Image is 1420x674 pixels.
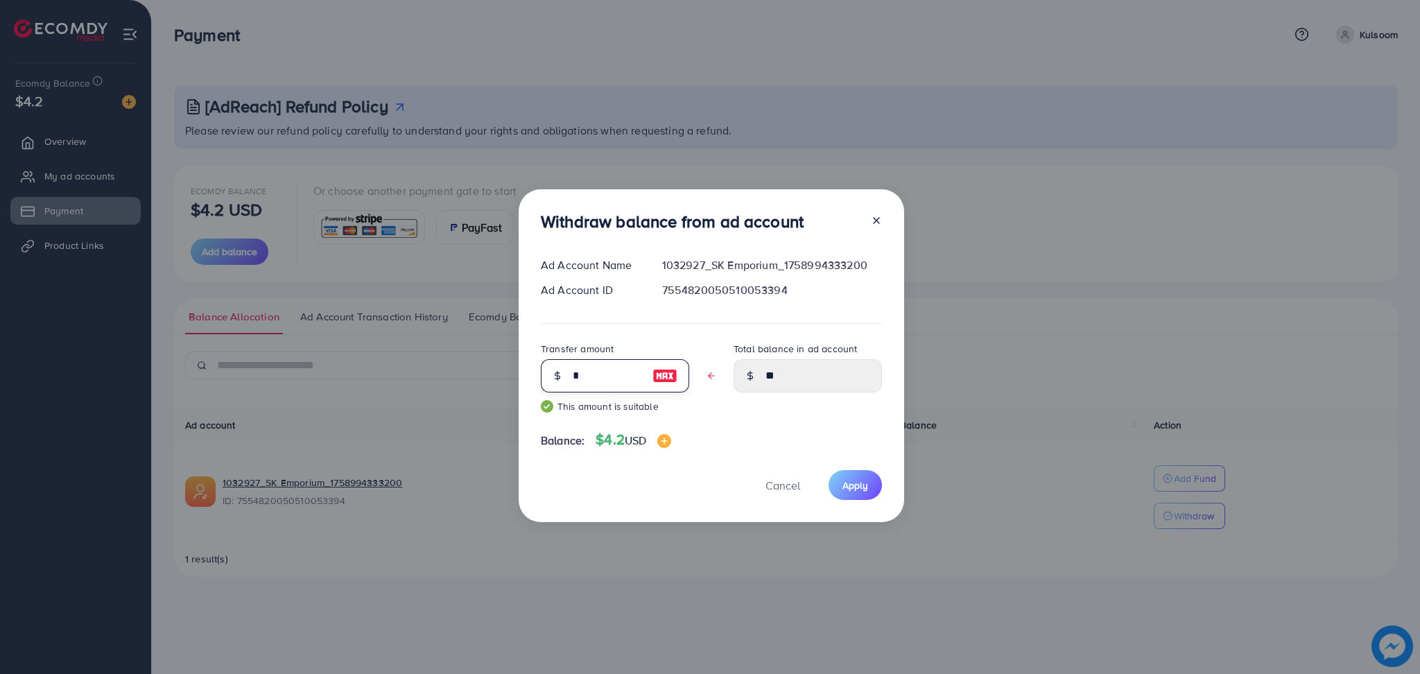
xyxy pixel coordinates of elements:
span: USD [625,433,646,448]
img: guide [541,400,553,413]
button: Apply [829,470,882,500]
div: 1032927_SK Emporium_1758994333200 [651,257,893,273]
label: Total balance in ad account [734,342,857,356]
small: This amount is suitable [541,399,689,413]
label: Transfer amount [541,342,614,356]
span: Balance: [541,433,585,449]
span: Apply [842,478,868,492]
h4: $4.2 [596,431,671,449]
span: Cancel [765,478,800,493]
img: image [657,434,671,448]
img: image [652,368,677,384]
div: 7554820050510053394 [651,282,893,298]
div: Ad Account ID [530,282,651,298]
div: Ad Account Name [530,257,651,273]
h3: Withdraw balance from ad account [541,211,804,232]
button: Cancel [748,470,817,500]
